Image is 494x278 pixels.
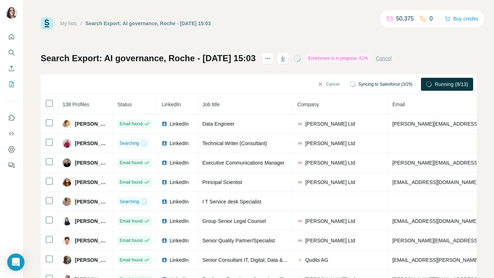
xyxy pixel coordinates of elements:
span: Qudits AG [305,256,328,264]
img: Avatar [63,120,71,128]
span: Principal Scientist [202,179,242,185]
img: company-logo [297,257,303,263]
button: Use Surfe API [6,127,17,140]
span: [PERSON_NAME] [75,256,108,264]
img: company-logo [297,218,303,224]
span: Senior Quality Partner/Specialist [202,238,275,243]
span: [PERSON_NAME] Ltd [305,120,355,127]
img: LinkedIn logo [162,140,167,146]
span: [PERSON_NAME] Ltd [305,218,355,225]
span: LinkedIn [169,159,189,166]
button: Enrich CSV [6,62,17,75]
img: company-logo [297,238,303,243]
span: [PERSON_NAME] Ltd [305,179,355,186]
img: company-logo [297,121,303,127]
button: Feedback [6,159,17,172]
span: Group Senior Legal Counsel [202,218,266,224]
span: Email found [119,257,142,263]
img: LinkedIn logo [162,238,167,243]
span: Email found [119,160,142,166]
img: LinkedIn logo [162,179,167,185]
img: LinkedIn logo [162,199,167,205]
img: LinkedIn logo [162,218,167,224]
span: Syncing to Salesforce (3/25) [358,81,413,88]
span: Searching [119,140,139,147]
span: [EMAIL_ADDRESS][DOMAIN_NAME] [392,218,477,224]
img: company-logo [297,179,303,185]
button: Dashboard [6,143,17,156]
span: LinkedIn [169,237,189,244]
p: 50,375 [396,14,414,23]
button: Cancel [312,78,344,91]
img: Avatar [63,158,71,167]
span: [PERSON_NAME] Ltd [305,140,355,147]
button: actions [262,53,273,64]
span: LinkedIn [169,179,189,186]
button: Quick start [6,30,17,43]
span: [PERSON_NAME] Ltd [305,159,355,166]
span: Email found [119,237,142,244]
img: company-logo [297,140,303,146]
span: [PERSON_NAME] [75,237,108,244]
button: Buy credits [445,14,478,24]
a: My lists [60,21,77,26]
img: LinkedIn logo [162,257,167,263]
span: Data Engineer [202,121,235,127]
div: Search Export: AI governance, Roche - [DATE] 15:03 [86,20,211,27]
img: Avatar [63,139,71,148]
span: LinkedIn [169,140,189,147]
img: Avatar [63,197,71,206]
span: [PERSON_NAME] [75,120,108,127]
span: Senior Consultant IT, Digital, Data & AI - Business Development Manager Life Sciences [202,257,397,263]
span: Company [297,102,319,107]
span: LinkedIn [169,218,189,225]
span: Technical Writer (Consultant) [202,140,267,146]
span: Email found [119,179,142,185]
span: 138 Profiles [63,102,89,107]
span: Executive Communications Manager [202,160,284,166]
img: company-logo [297,160,303,166]
span: Email [392,102,405,107]
span: [PERSON_NAME] [75,159,108,166]
img: Avatar [63,236,71,245]
span: [PERSON_NAME] Ltd [305,237,355,244]
img: Avatar [63,178,71,187]
img: Avatar [6,7,17,19]
h1: Search Export: AI governance, Roche - [DATE] 15:03 [41,53,255,64]
span: [PERSON_NAME] [75,198,108,205]
span: Email found [119,121,142,127]
img: LinkedIn logo [162,121,167,127]
span: I T Service desk Specialist [202,199,261,205]
span: LinkedIn [169,120,189,127]
span: Searching [119,198,139,205]
span: LinkedIn [169,256,189,264]
button: Search [6,46,17,59]
img: Surfe Logo [41,17,53,30]
span: LinkedIn [162,102,181,107]
button: Use Surfe on LinkedIn [6,111,17,124]
img: Avatar [63,217,71,225]
span: Job title [202,102,219,107]
button: My lists [6,78,17,91]
span: [PERSON_NAME] [75,179,108,186]
img: Avatar [63,256,71,264]
span: [EMAIL_ADDRESS][DOMAIN_NAME] [392,179,477,185]
img: LinkedIn logo [162,160,167,166]
p: 0 [430,14,433,23]
div: Enrichment is in progress: 61% [306,54,370,63]
span: Running (8/13) [435,81,468,88]
span: LinkedIn [169,198,189,205]
span: [PERSON_NAME] [75,218,108,225]
span: Email found [119,218,142,224]
li: / [81,20,82,27]
span: Status [117,102,132,107]
div: Open Intercom Messenger [7,254,24,271]
span: [PERSON_NAME] [75,140,108,147]
button: Cancel [376,55,392,62]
